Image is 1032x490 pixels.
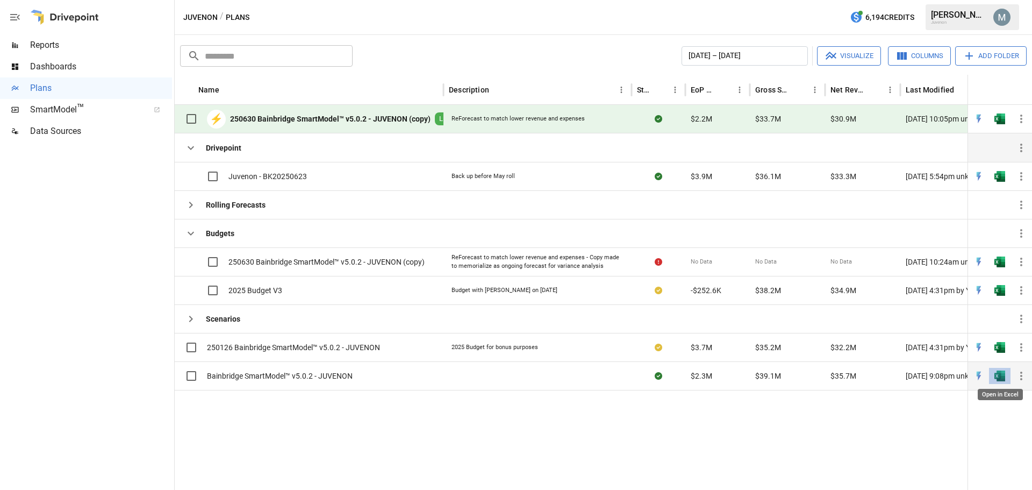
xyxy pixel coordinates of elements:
div: Open in Quick Edit [973,285,984,296]
span: $35.2M [755,342,781,353]
div: ⚡ [207,110,226,129]
span: 250630 Bainbridge SmartModel™ v5.0.2 - JUVENON (copy) [228,257,425,267]
span: SmartModel [30,103,142,116]
span: 2025 Budget V3 [228,285,282,296]
img: quick-edit-flash.b8aec18c.svg [973,257,984,267]
div: Last Modified [906,86,954,94]
img: excel-icon.76473adf.svg [994,285,1005,296]
span: Data Sources [30,125,172,138]
img: excel-icon.76473adf.svg [994,342,1005,353]
button: Sort [955,82,970,97]
b: Drivepoint [206,143,241,153]
div: Sync complete [655,113,662,124]
div: Open in Excel [994,285,1005,296]
span: $3.7M [691,342,712,353]
button: Gross Sales column menu [807,82,822,97]
span: 6,194 Credits [865,11,914,24]
button: Net Revenue column menu [883,82,898,97]
div: Status [637,86,651,94]
button: Description column menu [614,82,629,97]
span: ™ [77,102,84,115]
b: 250630 Bainbridge SmartModel™ v5.0.2 - JUVENON (copy) [230,113,431,124]
button: Misty Weisbrod [987,2,1017,32]
div: Net Revenue [830,86,866,94]
div: Open in Excel [978,389,1023,400]
img: quick-edit-flash.b8aec18c.svg [973,342,984,353]
b: Scenarios [206,314,240,324]
span: 250126 Bainbridge SmartModel™ v5.0.2 - JUVENON [207,342,380,353]
img: quick-edit-flash.b8aec18c.svg [973,171,984,182]
button: Sort [490,82,505,97]
button: Sort [653,82,668,97]
img: quick-edit-flash.b8aec18c.svg [973,371,984,381]
b: Budgets [206,228,234,239]
button: Sort [792,82,807,97]
div: ReForecast to match lower revenue and expenses - Copy made to memorialize as ongoing forecast for... [451,253,623,270]
span: Reports [30,39,172,52]
div: Open in Quick Edit [973,113,984,124]
div: 2025 Budget for bonus purposes [451,343,538,352]
img: quick-edit-flash.b8aec18c.svg [973,113,984,124]
img: excel-icon.76473adf.svg [994,171,1005,182]
img: quick-edit-flash.b8aec18c.svg [973,285,984,296]
span: Dashboards [30,60,172,73]
img: Misty Weisbrod [993,9,1010,26]
div: Error during sync. [655,257,662,267]
span: Bainbridge SmartModel™ v5.0.2 - JUVENON [207,371,353,381]
img: excel-icon.76473adf.svg [994,113,1005,124]
button: Sort [220,82,235,97]
span: $39.1M [755,371,781,381]
span: $2.2M [691,113,712,124]
div: Your plan has changes in Excel that are not reflected in the Drivepoint Data Warehouse, select "S... [655,285,662,296]
button: Add Folder [955,46,1027,66]
div: Open in Quick Edit [973,171,984,182]
button: Status column menu [668,82,683,97]
div: Gross Sales [755,86,791,94]
span: No Data [691,258,712,266]
span: No Data [830,258,852,266]
span: No Data [755,258,777,266]
div: Name [198,86,219,94]
div: Open in Excel [994,342,1005,353]
span: Plans [30,82,172,95]
div: Juvenon [931,20,987,25]
div: ReForecast to match lower revenue and expenses [451,115,585,123]
div: / [220,11,224,24]
div: EoP Cash [691,86,716,94]
div: Sync complete [655,371,662,381]
button: EoP Cash column menu [732,82,747,97]
button: Columns [888,46,951,66]
img: excel-icon.76473adf.svg [994,371,1005,381]
button: Visualize [817,46,881,66]
span: $38.2M [755,285,781,296]
div: Your plan has changes in Excel that are not reflected in the Drivepoint Data Warehouse, select "S... [655,342,662,353]
button: Sort [868,82,883,97]
span: LIVE MODEL [435,114,482,124]
span: $30.9M [830,113,856,124]
span: $33.7M [755,113,781,124]
div: Open in Quick Edit [973,257,984,267]
div: [PERSON_NAME] [931,10,987,20]
div: Open in Quick Edit [973,342,984,353]
div: Open in Quick Edit [973,371,984,381]
span: $34.9M [830,285,856,296]
b: Rolling Forecasts [206,200,266,210]
span: $3.9M [691,171,712,182]
button: 6,194Credits [845,8,919,27]
div: Open in Excel [994,257,1005,267]
span: -$252.6K [691,285,721,296]
button: [DATE] – [DATE] [682,46,808,66]
div: Open in Excel [994,113,1005,124]
span: Juvenon - BK20250623 [228,171,307,182]
div: Back up before May roll [451,172,515,181]
div: Open in Excel [994,371,1005,381]
div: Open in Excel [994,171,1005,182]
img: excel-icon.76473adf.svg [994,257,1005,267]
button: Sort [717,82,732,97]
span: $35.7M [830,371,856,381]
button: Juvenon [183,11,218,24]
div: Sync complete [655,171,662,182]
div: Description [449,86,489,94]
span: $36.1M [755,171,781,182]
